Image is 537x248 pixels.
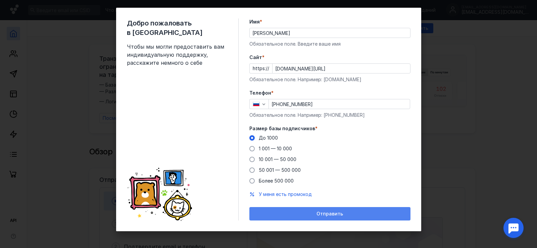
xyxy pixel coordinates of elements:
div: Обязательное поле. Например: [PHONE_NUMBER] [249,112,410,118]
span: Более 500 000 [259,178,294,184]
span: У меня есть промокод [259,191,312,197]
span: 50 001 — 500 000 [259,167,301,173]
span: Отправить [316,211,343,217]
span: Размер базы подписчиков [249,125,315,132]
span: 1 001 — 10 000 [259,146,292,151]
span: Cайт [249,54,262,61]
span: 10 001 — 50 000 [259,156,296,162]
span: Чтобы мы могли предоставить вам индивидуальную поддержку, расскажите немного о себе [127,43,228,67]
button: Отправить [249,207,410,220]
div: Обязательное поле. Введите ваше имя [249,41,410,47]
span: Добро пожаловать в [GEOGRAPHIC_DATA] [127,18,228,37]
span: Телефон [249,90,271,96]
span: До 1000 [259,135,278,141]
button: У меня есть промокод [259,191,312,198]
span: Имя [249,18,260,25]
div: Обязательное поле. Например: [DOMAIN_NAME] [249,76,410,83]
